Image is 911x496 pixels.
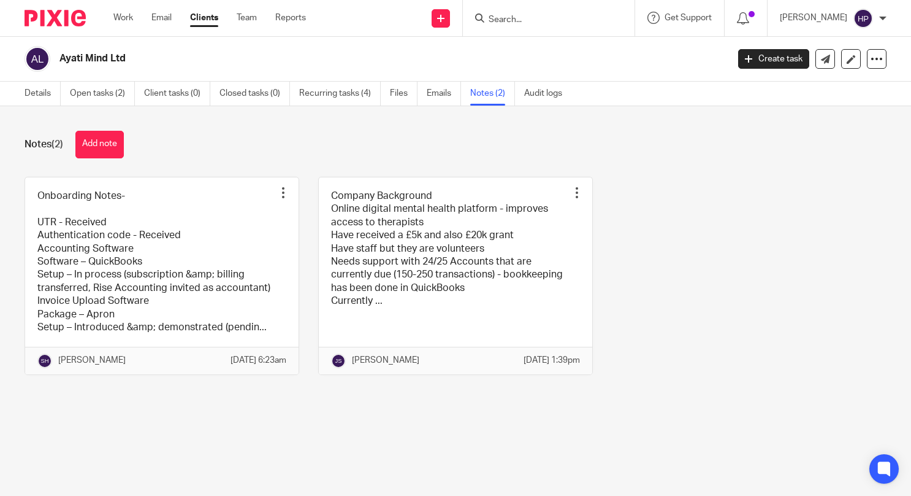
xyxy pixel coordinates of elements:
a: Notes (2) [470,82,515,106]
img: svg%3E [37,354,52,368]
a: Recurring tasks (4) [299,82,381,106]
img: svg%3E [853,9,873,28]
button: Add note [75,131,124,158]
p: [DATE] 6:23am [231,354,286,366]
span: (2) [51,139,63,149]
input: Search [487,15,598,26]
p: [PERSON_NAME] [352,354,419,366]
a: Files [390,82,417,106]
a: Details [25,82,61,106]
a: Clients [190,12,218,24]
a: Client tasks (0) [144,82,210,106]
p: [PERSON_NAME] [58,354,126,366]
a: Closed tasks (0) [219,82,290,106]
a: Reports [275,12,306,24]
p: [PERSON_NAME] [780,12,847,24]
img: Pixie [25,10,86,26]
img: svg%3E [331,354,346,368]
h2: Ayati Mind Ltd [59,52,588,65]
p: [DATE] 1:39pm [524,354,580,366]
a: Create task [738,49,809,69]
h1: Notes [25,138,63,151]
a: Team [237,12,257,24]
a: Emails [427,82,461,106]
a: Work [113,12,133,24]
a: Email [151,12,172,24]
a: Open tasks (2) [70,82,135,106]
a: Audit logs [524,82,571,106]
img: svg%3E [25,46,50,72]
span: Get Support [665,14,712,22]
